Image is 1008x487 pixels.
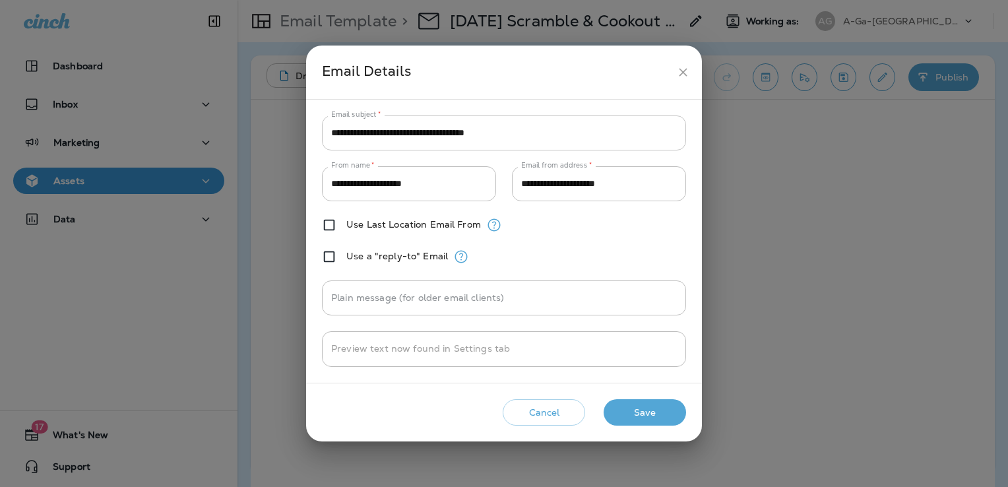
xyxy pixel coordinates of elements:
label: Use Last Location Email From [346,219,481,230]
label: Email subject [331,110,381,119]
label: From name [331,160,375,170]
button: close [671,60,695,84]
div: Email Details [322,60,671,84]
button: Save [604,399,686,426]
label: Email from address [521,160,592,170]
button: Cancel [503,399,585,426]
label: Use a "reply-to" Email [346,251,448,261]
